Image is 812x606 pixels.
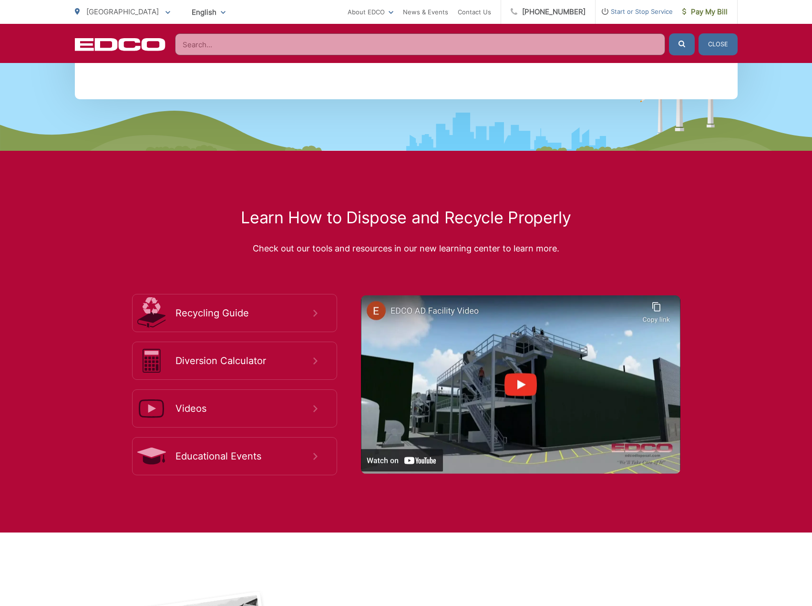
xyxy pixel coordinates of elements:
span: Educational Events [175,450,313,462]
a: Recycling Guide [132,294,337,332]
a: News & Events [403,6,448,18]
a: Diversion Calculator [132,342,337,380]
h2: Learn How to Dispose and Recycle Properly [75,208,738,227]
a: Educational Events [132,437,337,475]
span: English [185,4,233,21]
span: Videos [175,403,313,414]
span: Diversion Calculator [175,355,313,366]
button: Close [699,33,738,55]
span: Pay My Bill [682,6,728,18]
button: Submit the search query. [669,33,695,55]
a: EDCD logo. Return to the homepage. [75,38,165,51]
a: About EDCO [348,6,393,18]
a: Videos [132,389,337,428]
a: Contact Us [458,6,491,18]
span: [GEOGRAPHIC_DATA] [86,7,159,16]
input: Search [175,33,665,55]
span: Recycling Guide [175,307,313,319]
p: Check out our tools and resources in our new learning center to learn more. [75,241,738,256]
